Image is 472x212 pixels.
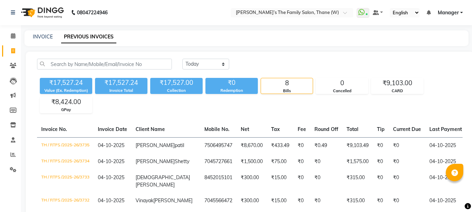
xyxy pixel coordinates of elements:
div: Invoice Total [95,88,147,94]
div: ₹0 [205,78,258,88]
td: ₹300.00 [237,170,267,193]
td: ₹9,103.49 [342,137,373,154]
span: Invoice No. [41,126,67,132]
span: Mobile No. [204,126,230,132]
div: ₹8,424.00 [40,97,92,107]
td: ₹433.49 [267,137,293,154]
span: [PERSON_NAME] [136,182,175,188]
td: ₹1,500.00 [237,154,267,170]
div: ₹17,527.24 [95,78,147,88]
td: ₹0 [293,170,310,193]
td: 8452015101 [200,170,237,193]
span: 04-10-2025 [98,174,124,181]
td: ₹0 [293,193,310,209]
td: ₹0 [389,137,425,154]
span: patil [175,142,184,148]
span: Invoice Date [98,126,127,132]
td: ₹15.00 [267,193,293,209]
span: 04-10-2025 [98,158,124,165]
span: Tax [271,126,280,132]
td: ₹0 [310,170,342,193]
div: CARD [371,88,423,94]
td: TH / RTFS /2025-26/3732 [37,193,94,209]
td: 7045566472 [200,193,237,209]
td: ₹0 [389,154,425,170]
td: ₹315.00 [342,170,373,193]
a: PREVIOUS INVOICES [61,31,116,43]
td: ₹0 [373,170,389,193]
td: 7045727661 [200,154,237,170]
div: Value (Ex. Redemption) [40,88,92,94]
td: ₹0 [389,193,425,209]
span: Manager [438,9,459,16]
td: TH / RTFS /2025-26/3735 [37,137,94,154]
td: ₹300.00 [237,193,267,209]
div: GPay [40,107,92,113]
span: [PERSON_NAME] [153,197,193,204]
td: ₹1,575.00 [342,154,373,170]
div: ₹9,103.00 [371,78,423,88]
span: Shetty [175,158,189,165]
input: Search by Name/Mobile/Email/Invoice No [37,59,172,70]
td: ₹0 [310,193,342,209]
div: ₹17,527.24 [40,78,92,88]
a: INVOICE [33,34,53,40]
td: ₹315.00 [342,193,373,209]
td: ₹0 [373,193,389,209]
td: ₹0 [373,154,389,170]
td: ₹0.49 [310,137,342,154]
div: Cancelled [316,88,368,94]
td: 7506495747 [200,137,237,154]
td: ₹0 [293,137,310,154]
div: ₹17,527.00 [150,78,203,88]
b: 08047224946 [77,3,108,22]
div: Collection [150,88,203,94]
span: Total [347,126,358,132]
span: Current Due [393,126,421,132]
td: ₹0 [310,154,342,170]
span: Fee [298,126,306,132]
td: ₹0 [373,137,389,154]
iframe: chat widget [443,184,465,205]
div: 8 [261,78,313,88]
span: Tip [377,126,385,132]
td: TH / RTFS /2025-26/3733 [37,170,94,193]
span: 04-10-2025 [98,142,124,148]
img: logo [18,3,66,22]
td: ₹0 [293,154,310,170]
td: ₹15.00 [267,170,293,193]
span: Round Off [314,126,338,132]
span: [DEMOGRAPHIC_DATA] [136,174,190,181]
td: ₹0 [389,170,425,193]
span: 04-10-2025 [98,197,124,204]
div: Bills [261,88,313,94]
div: 0 [316,78,368,88]
span: [PERSON_NAME] [136,142,175,148]
span: Client Name [136,126,165,132]
span: [PERSON_NAME] [136,158,175,165]
div: Redemption [205,88,258,94]
td: ₹8,670.00 [237,137,267,154]
span: Net [241,126,249,132]
td: TH / RTFS /2025-26/3734 [37,154,94,170]
td: ₹75.00 [267,154,293,170]
span: Vinayak [136,197,153,204]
